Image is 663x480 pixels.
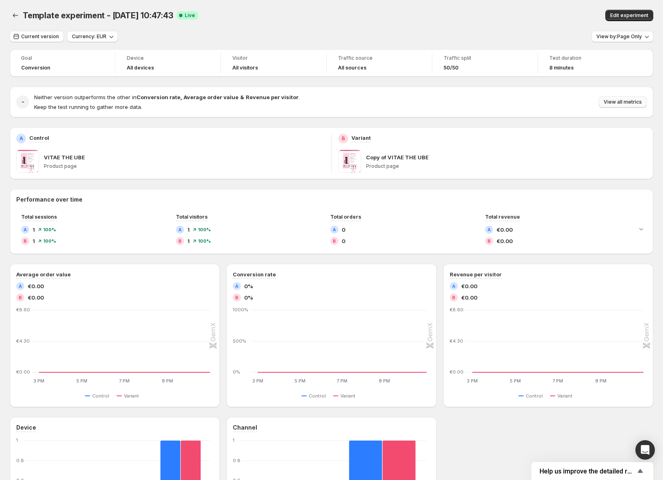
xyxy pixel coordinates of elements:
p: Product page [44,163,325,169]
button: Expand chart [635,223,647,235]
span: €0.00 [496,237,513,245]
h2: A [333,227,336,232]
span: 100 % [43,227,56,232]
span: Visitor [232,55,315,61]
a: Traffic sourceAll sources [338,54,420,72]
span: Control [92,393,109,399]
button: Edit experiment [605,10,653,21]
span: Total orders [330,214,361,220]
button: Current version [10,31,64,42]
text: 0% [233,369,240,375]
span: 100 % [198,227,211,232]
text: 3 PM [467,378,478,384]
span: Test duration [549,55,632,61]
span: View all metrics [604,99,642,105]
span: Currency: EUR [72,33,106,40]
h2: A [235,284,238,289]
button: Back [10,10,21,21]
span: 0 [342,237,345,245]
text: 0.8 [16,458,24,463]
span: Device [127,55,209,61]
h3: Device [16,424,36,432]
span: Keep the test running to gather more data. [34,104,142,110]
a: Traffic split50/50 [444,54,526,72]
text: €0.00 [16,369,30,375]
p: VITAE THE UBE [44,153,85,161]
span: Variant [557,393,572,399]
p: Control [29,134,49,142]
span: Neither version outperforms the other in . [34,94,300,100]
span: Template experiment - [DATE] 10:47:43 [23,11,173,20]
h3: Average order value [16,270,71,278]
div: Open Intercom Messenger [635,440,655,460]
span: Total revenue [485,214,520,220]
span: €0.00 [28,293,44,302]
p: Variant [351,134,371,142]
text: 9 PM [162,378,173,384]
span: 100 % [43,239,56,243]
h2: B [235,295,238,300]
h2: B [19,295,22,300]
h2: B [487,239,491,243]
strong: & [240,94,244,100]
button: Variant [550,391,576,401]
a: VisitorAll visitors [232,54,315,72]
span: Conversion [21,65,50,71]
text: 5 PM [76,378,87,384]
text: €0.00 [450,369,464,375]
h4: All devices [127,65,154,71]
h2: A [19,135,23,142]
a: Test duration8 minutes [549,54,632,72]
h3: Channel [233,424,257,432]
strong: , [180,94,182,100]
span: Control [526,393,543,399]
h2: A [487,227,491,232]
a: GoalConversion [21,54,104,72]
button: Control [85,391,113,401]
span: Edit experiment [610,12,648,19]
span: 1 [32,226,35,234]
button: View by:Page Only [591,31,653,42]
text: 7 PM [552,378,563,384]
text: 5 PM [509,378,520,384]
span: 0% [244,282,253,290]
h2: B [342,135,345,142]
text: 1 [233,437,234,443]
span: 1 [32,237,35,245]
p: Product page [366,163,647,169]
span: Current version [21,33,59,40]
p: Copy of VITAE THE UBE [366,153,429,161]
span: €0.00 [28,282,44,290]
span: Traffic split [444,55,526,61]
h2: B [333,239,336,243]
text: 0.8 [233,458,240,463]
button: Variant [333,391,359,401]
strong: Revenue per visitor [246,94,299,100]
span: 0% [244,293,253,302]
text: 7 PM [119,378,130,384]
strong: Conversion rate [136,94,180,100]
span: Control [309,393,326,399]
h4: All visitors [232,65,258,71]
h2: - [22,98,24,106]
span: Total sessions [21,214,57,220]
img: Copy of VITAE THE UBE [338,150,361,173]
button: View all metrics [599,96,647,108]
text: €8.60 [450,307,464,313]
h2: B [178,239,182,243]
text: 5 PM [295,378,305,384]
text: 1 [16,437,18,443]
h2: Performance over time [16,195,647,204]
button: Control [518,391,546,401]
h2: A [178,227,182,232]
span: €0.00 [496,226,513,234]
span: Variant [124,393,139,399]
span: 8 minutes [549,65,574,71]
span: Traffic source [338,55,420,61]
img: VITAE THE UBE [16,150,39,173]
h2: B [24,239,27,243]
text: 7 PM [337,378,348,384]
text: 3 PM [33,378,44,384]
h2: A [24,227,27,232]
span: Total visitors [176,214,208,220]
